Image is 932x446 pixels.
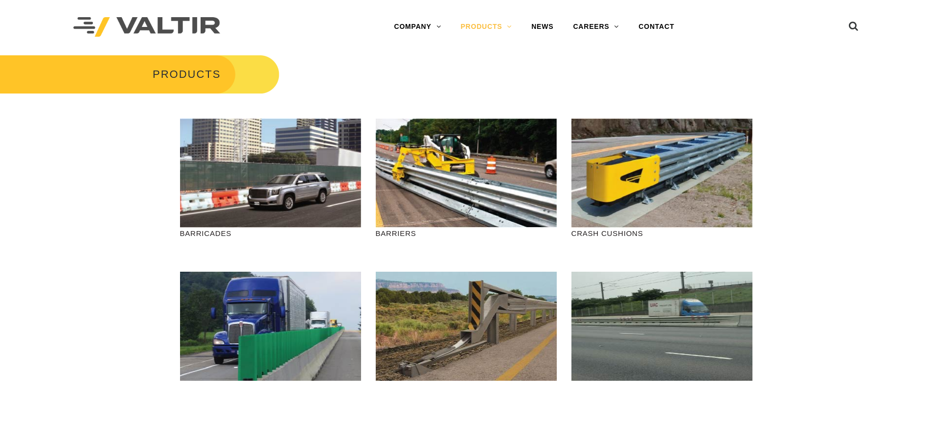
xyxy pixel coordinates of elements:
[384,17,451,37] a: COMPANY
[563,17,629,37] a: CAREERS
[571,228,752,239] p: CRASH CUSHIONS
[451,17,522,37] a: PRODUCTS
[180,228,361,239] p: BARRICADES
[73,17,220,37] img: Valtir
[629,17,684,37] a: CONTACT
[522,17,563,37] a: NEWS
[376,228,557,239] p: BARRIERS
